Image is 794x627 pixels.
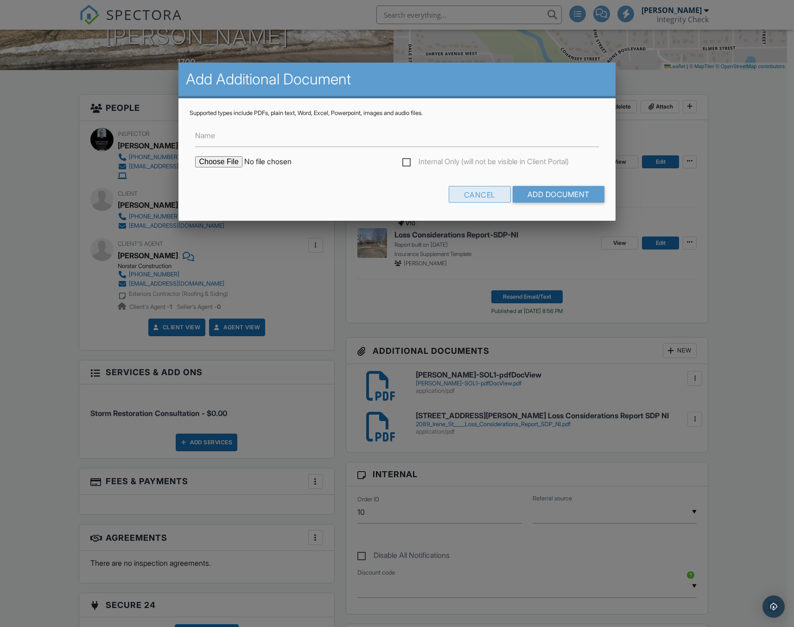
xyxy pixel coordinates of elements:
[190,109,604,117] div: Supported types include PDFs, plain text, Word, Excel, Powerpoint, images and audio files.
[762,595,785,618] div: Open Intercom Messenger
[513,186,604,203] input: Add Document
[195,130,215,141] label: Name
[402,157,569,169] label: Internal Only (will not be visible in Client Portal)
[186,70,608,89] h2: Add Additional Document
[449,186,511,203] div: Cancel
